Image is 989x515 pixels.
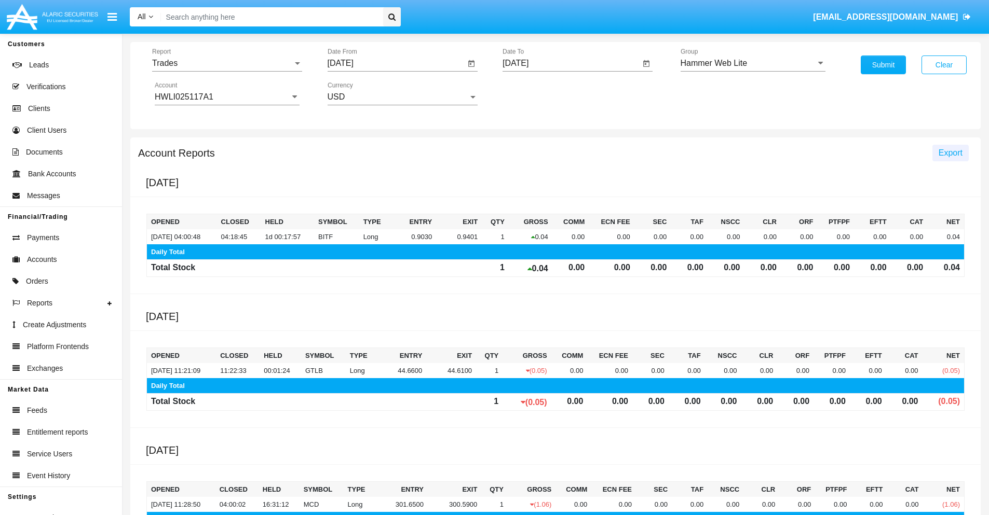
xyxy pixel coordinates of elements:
th: NSCC [708,482,743,497]
th: Entry [377,348,427,364]
th: CAT [886,348,923,364]
td: 0.00 [850,394,886,411]
th: Closed [216,348,260,364]
td: 0.00 [708,260,744,277]
span: Entitlement reports [27,427,88,438]
th: ORF [779,482,815,497]
td: 300.5900 [428,497,481,512]
span: Client Users [27,125,66,136]
td: 0.00 [632,394,669,411]
td: 0.00 [671,260,708,277]
td: [DATE] 11:21:09 [147,363,216,378]
span: USD [328,92,345,101]
td: (0.05) [503,363,551,378]
th: SEC [634,214,671,230]
button: Open calendar [465,58,478,70]
th: Opened [147,348,216,364]
td: (1.06) [923,497,965,512]
td: 0.00 [552,229,589,244]
td: GTLB [301,363,346,378]
td: 0.00 [708,229,744,244]
button: Open calendar [640,58,653,70]
th: Gross [503,348,551,364]
td: 0.00 [777,394,814,411]
span: Service Users [27,449,72,460]
span: Trades [152,59,178,67]
span: Exchanges [27,363,63,374]
th: Gross [508,482,556,497]
td: 44.6100 [426,363,476,378]
th: PTFPF [815,482,851,497]
td: 0.00 [818,229,855,244]
th: Comm [552,214,589,230]
th: Exit [426,348,476,364]
td: 0.9401 [436,229,482,244]
td: 0.00 [741,363,777,378]
td: 0.00 [672,497,708,512]
td: 0.00 [705,363,741,378]
td: 0.00 [779,497,815,512]
td: 0.00 [589,260,634,277]
th: TAF [669,348,705,364]
span: Documents [26,147,63,158]
td: BITF [314,229,359,244]
th: Type [359,214,390,230]
td: 0.00 [887,497,923,512]
span: Create Adjustments [23,319,86,330]
span: All [138,12,146,21]
td: Long [359,229,390,244]
td: [DATE] 04:00:48 [147,229,217,244]
td: 0.00 [886,394,923,411]
th: ORF [777,348,814,364]
td: 0.04 [927,229,964,244]
td: 1 [482,229,509,244]
td: 0.00 [587,394,632,411]
td: (0.05) [923,394,965,411]
td: 0.04 [509,260,552,277]
td: 0.04 [509,229,552,244]
td: 0.00 [589,229,634,244]
td: 0.00 [818,260,855,277]
th: Held [261,214,314,230]
th: Exit [428,482,481,497]
td: 0.00 [744,229,781,244]
th: SEC [632,348,669,364]
td: 04:18:45 [217,229,261,244]
th: Qty [481,482,508,497]
span: Payments [27,232,59,243]
td: 0.00 [815,497,851,512]
th: EFTT [854,214,891,230]
td: 11:22:33 [216,363,260,378]
th: PTFPF [818,214,855,230]
td: 0.04 [927,260,964,277]
a: [EMAIL_ADDRESS][DOMAIN_NAME] [808,3,976,32]
td: 1 [482,260,509,277]
span: Accounts [27,254,57,265]
td: 0.00 [851,497,887,512]
td: 44.6600 [377,363,427,378]
th: CAT [891,214,928,230]
td: 00:01:24 [260,363,301,378]
button: Export [932,145,969,161]
th: Qty [476,348,503,364]
td: 0.00 [634,229,671,244]
td: 0.00 [854,260,891,277]
td: 16:31:12 [259,497,300,512]
th: NET [923,482,965,497]
h5: [DATE] [146,176,981,189]
th: Closed [215,482,259,497]
td: 1d 00:17:57 [261,229,314,244]
td: 1 [476,363,503,378]
th: EFTT [850,348,886,364]
button: Clear [922,55,967,74]
th: NET [923,348,965,364]
td: (1.06) [508,497,556,512]
th: CLR [743,482,779,497]
td: 0.9030 [390,229,436,244]
td: (0.05) [923,363,965,378]
span: Bank Accounts [28,169,76,179]
td: 0.00 [669,363,705,378]
input: Search [161,7,380,26]
td: 1 [476,394,503,411]
td: 0.00 [854,229,891,244]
